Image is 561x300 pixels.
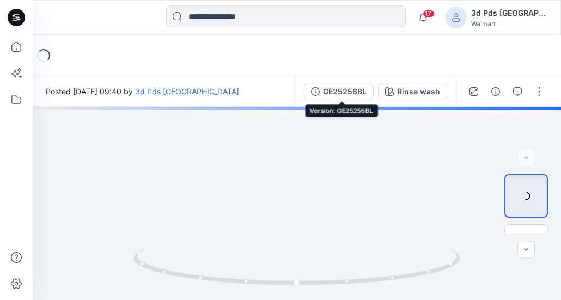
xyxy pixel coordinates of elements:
button: Rinse wash [378,83,447,100]
svg: avatar [452,13,460,22]
div: 3d Pds [GEOGRAPHIC_DATA] [471,7,547,20]
a: 3d Pds [GEOGRAPHIC_DATA] [135,87,239,96]
button: GE25256BL [304,83,374,100]
button: Details [487,83,504,100]
span: 17 [423,9,435,18]
div: Rinse wash [397,86,440,98]
div: GE25256BL [323,86,367,98]
div: Walmart [471,20,547,28]
span: Posted [DATE] 09:40 by [46,86,239,97]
